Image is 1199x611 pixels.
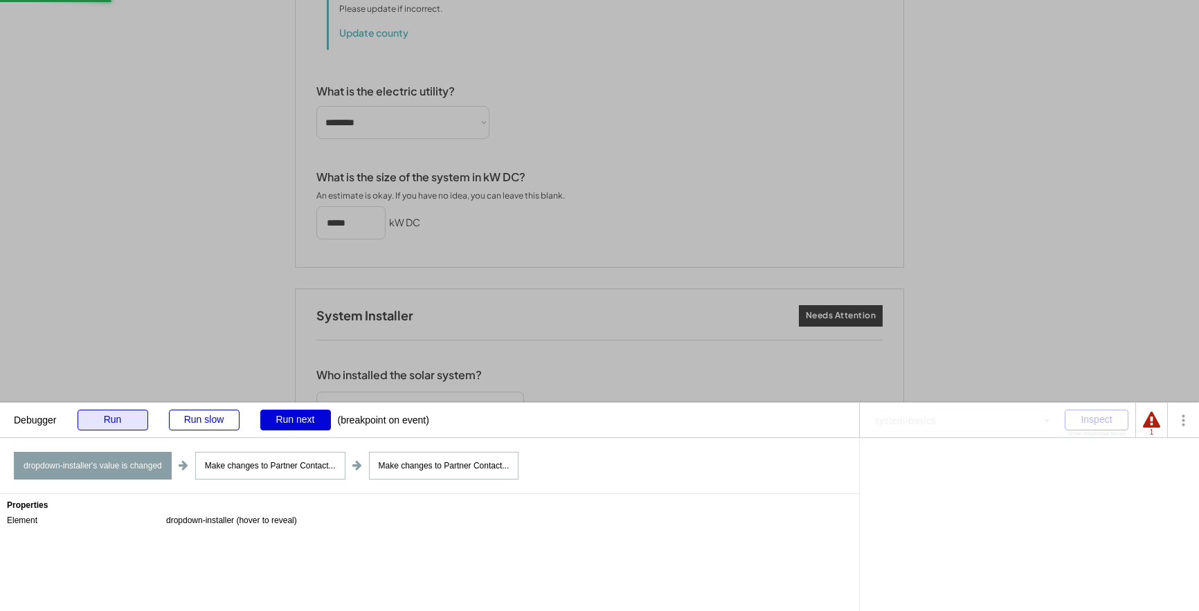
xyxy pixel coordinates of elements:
[195,452,345,480] div: Make changes to Partner Contact...
[78,410,148,430] div: Run
[260,410,331,430] div: Run next
[166,515,297,526] div: dropdown-installer (hover to reveal)
[369,452,519,480] div: Make changes to Partner Contact...
[14,452,172,480] div: dropdown-installer's value is changed
[7,501,852,509] div: Properties
[1143,429,1160,436] div: 1
[7,515,166,524] div: Element
[14,403,57,425] div: Debugger
[169,410,240,430] div: Run slow
[338,403,429,425] div: (breakpoint on event)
